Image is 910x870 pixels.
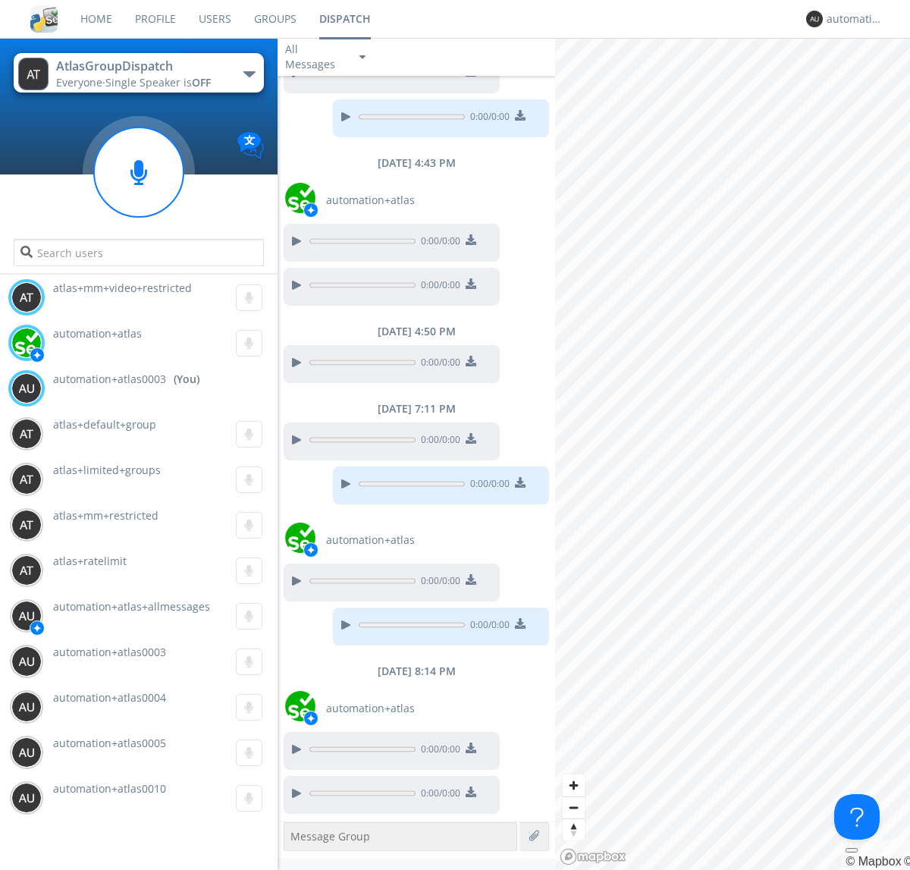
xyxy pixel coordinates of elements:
div: AtlasGroupDispatch [56,58,227,75]
img: caret-down-sm.svg [359,55,366,59]
div: (You) [174,372,199,387]
img: 373638.png [11,555,42,586]
span: atlas+default+group [53,417,156,432]
span: 0:00 / 0:00 [465,618,510,635]
button: Zoom out [563,796,585,818]
span: 0:00 / 0:00 [416,278,460,295]
img: download media button [515,477,526,488]
span: atlas+mm+restricted [53,508,158,523]
span: automation+atlas0005 [53,736,166,750]
img: download media button [515,110,526,121]
div: All Messages [285,42,346,72]
span: Single Speaker is [105,75,211,90]
img: Translation enabled [237,132,264,159]
img: download media button [466,356,476,366]
input: Search users [14,239,263,266]
div: [DATE] 4:50 PM [278,324,555,339]
span: automation+atlas [53,326,142,341]
span: 0:00 / 0:00 [416,433,460,450]
span: 0:00 / 0:00 [416,787,460,803]
button: Zoom in [563,774,585,796]
span: 0:00 / 0:00 [416,574,460,591]
button: Toggle attribution [846,848,858,853]
img: download media button [466,234,476,245]
img: cddb5a64eb264b2086981ab96f4c1ba7 [30,5,58,33]
a: Mapbox [846,855,901,868]
span: atlas+ratelimit [53,554,127,568]
img: 373638.png [11,737,42,768]
img: 373638.png [11,783,42,813]
img: d2d01cd9b4174d08988066c6d424eccd [11,328,42,358]
span: automation+atlas [326,701,415,716]
span: 0:00 / 0:00 [416,234,460,251]
img: download media button [466,743,476,753]
img: download media button [466,574,476,585]
img: 373638.png [11,419,42,449]
div: [DATE] 4:43 PM [278,155,555,171]
div: Everyone · [56,75,227,90]
span: automation+atlas+allmessages [53,599,210,614]
img: d2d01cd9b4174d08988066c6d424eccd [285,183,315,213]
span: OFF [192,75,211,90]
img: 373638.png [11,692,42,722]
span: 0:00 / 0:00 [416,356,460,372]
img: 373638.png [11,510,42,540]
iframe: Toggle Customer Support [834,794,880,840]
span: automation+atlas [326,193,415,208]
img: d2d01cd9b4174d08988066c6d424eccd [285,523,315,553]
img: 373638.png [806,11,823,27]
span: atlas+limited+groups [53,463,161,477]
img: download media button [466,278,476,289]
button: Reset bearing to north [563,818,585,840]
img: d2d01cd9b4174d08988066c6d424eccd [285,691,315,721]
img: 373638.png [11,464,42,495]
img: 373638.png [11,601,42,631]
span: 0:00 / 0:00 [465,110,510,127]
span: automation+atlas0004 [53,690,166,705]
a: Mapbox logo [560,848,626,865]
span: 0:00 / 0:00 [416,743,460,759]
span: automation+atlas [326,532,415,548]
span: atlas+mm+video+restricted [53,281,192,295]
div: [DATE] 8:14 PM [278,664,555,679]
img: download media button [466,433,476,444]
img: 373638.png [11,373,42,404]
button: AtlasGroupDispatchEveryone·Single Speaker isOFF [14,53,263,93]
span: automation+atlas0010 [53,781,166,796]
img: 373638.png [11,646,42,677]
img: 373638.png [11,282,42,313]
img: download media button [515,618,526,629]
span: automation+atlas0003 [53,645,166,659]
img: download media button [466,787,476,797]
span: 0:00 / 0:00 [465,477,510,494]
span: automation+atlas0003 [53,372,166,387]
div: automation+atlas0003 [827,11,883,27]
div: [DATE] 7:11 PM [278,401,555,416]
img: 373638.png [18,58,49,90]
